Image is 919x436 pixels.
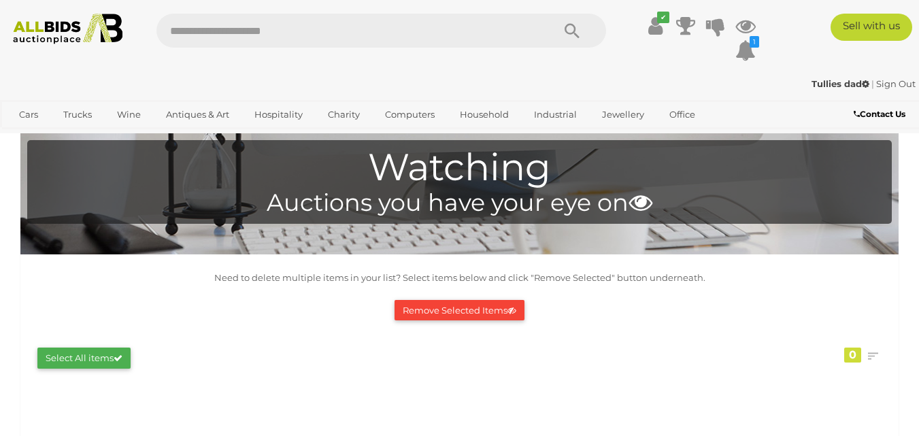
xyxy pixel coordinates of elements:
h1: Watching [34,147,885,188]
span: | [871,78,874,89]
strong: Tullies dad [812,78,869,89]
b: Contact Us [854,109,905,119]
a: Contact Us [854,107,909,122]
a: Household [451,103,518,126]
a: Trucks [54,103,101,126]
a: Sign Out [876,78,916,89]
a: Antiques & Art [157,103,238,126]
a: Cars [10,103,47,126]
i: ✔ [657,12,669,23]
a: Jewellery [593,103,653,126]
a: Sports [10,126,56,148]
button: Select All items [37,348,131,369]
a: Charity [319,103,369,126]
a: Industrial [525,103,586,126]
button: Remove Selected Items [395,300,524,321]
h4: Auctions you have your eye on [34,190,885,216]
a: Office [661,103,704,126]
a: 1 [735,38,756,63]
div: 0 [844,348,861,363]
a: Hospitality [246,103,312,126]
a: Wine [108,103,150,126]
button: Search [538,14,606,48]
a: Tullies dad [812,78,871,89]
img: Allbids.com.au [7,14,129,44]
a: ✔ [646,14,666,38]
p: Need to delete multiple items in your list? Select items below and click "Remove Selected" button... [27,270,892,286]
a: [GEOGRAPHIC_DATA] [63,126,178,148]
a: Computers [376,103,444,126]
a: Sell with us [831,14,912,41]
i: 1 [750,36,759,48]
